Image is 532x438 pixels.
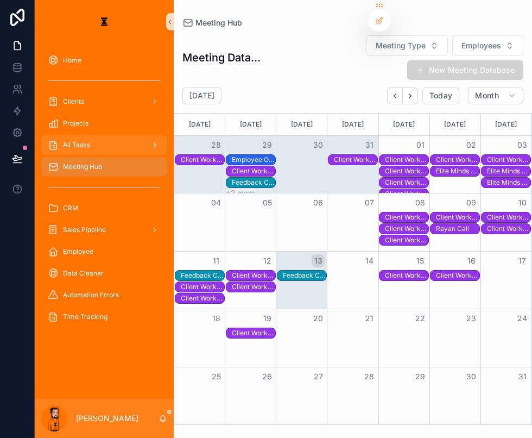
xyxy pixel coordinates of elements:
[468,87,523,104] button: Month
[475,91,499,101] span: Month
[385,189,428,199] div: Client Workshop Session
[283,271,326,280] div: Feedback Call with [PERSON_NAME]
[407,60,523,80] button: New Meeting Database
[516,139,529,152] button: 03
[174,113,532,425] div: Month View
[516,196,529,209] button: 10
[363,254,376,267] button: 14
[232,155,275,165] div: Employee Onboarding
[436,271,479,280] div: Client Workshop Session
[232,271,275,280] div: Client Workshop Session
[487,224,530,234] div: Client Workshop Session
[181,155,224,165] div: Client Workshop Session
[63,291,119,299] span: Automation Errors
[385,236,428,245] div: Client Workshop Session
[516,370,529,383] button: 31
[181,283,224,291] div: Client Workshop Session
[210,312,223,325] button: 18
[312,370,325,383] button: 27
[182,17,242,28] a: Meeting Hub
[232,271,275,280] div: Client Workshop Session
[385,235,428,245] div: Client Workshop Session
[436,155,479,165] div: Client Workshop Session
[376,40,426,51] span: Meeting Type
[385,224,428,233] div: Client Workshop Session
[181,155,224,164] div: Client Workshop Session
[232,282,275,292] div: Client Workshop Session
[41,92,167,111] a: Clients
[414,139,427,152] button: 01
[487,213,530,222] div: Client Workshop Session
[41,114,167,133] a: Projects
[210,196,223,209] button: 04
[363,312,376,325] button: 21
[461,40,501,51] span: Employees
[232,329,275,337] div: Client Workshop Session
[385,167,428,176] div: Client Workshop Session
[381,114,428,135] div: [DATE]
[181,282,224,292] div: Client Workshop Session
[414,254,427,267] button: 15
[278,114,325,135] div: [DATE]
[261,312,274,325] button: 19
[483,114,530,135] div: [DATE]
[63,97,84,106] span: Clients
[210,139,223,152] button: 28
[429,91,453,101] span: Today
[63,119,88,128] span: Projects
[465,196,478,209] button: 09
[487,155,530,165] div: Client Workshop Session
[232,328,275,338] div: Client Workshop Session
[232,167,275,176] div: Client Workshop Session
[41,198,167,218] a: CRM
[232,178,275,187] div: Feedback Call with [PERSON_NAME]
[363,370,376,383] button: 28
[41,264,167,283] a: Data Cleaner
[487,166,530,176] div: Elite Minds Client Call
[261,196,274,209] button: 05
[227,114,274,135] div: [DATE]
[432,114,479,135] div: [DATE]
[261,139,274,152] button: 29
[465,312,478,325] button: 23
[232,283,275,291] div: Client Workshop Session
[385,178,428,187] div: Client Workshop Session
[96,13,113,30] img: App logo
[232,155,275,164] div: Employee Onboarding
[312,139,325,152] button: 30
[403,87,418,104] button: Next
[41,285,167,305] a: Automation Errors
[436,166,479,176] div: Elite Minds Client Call
[176,114,223,135] div: [DATE]
[465,254,478,267] button: 16
[226,189,255,197] button: +2 more
[181,271,224,280] div: Feedback Call with [PERSON_NAME]
[312,196,325,209] button: 06
[35,43,174,339] div: scrollable content
[181,293,224,303] div: Client Workshop Session
[385,271,428,280] div: Client Workshop Session
[312,254,325,267] button: 13
[487,178,530,187] div: Elite Minds Client Call
[195,17,242,28] span: Meeting Hub
[312,312,325,325] button: 20
[385,212,428,222] div: Client Workshop Session
[63,226,106,234] span: Sales Pipeline
[189,90,214,101] h2: [DATE]
[283,271,326,280] div: Feedback Call with Rayan Khan
[516,312,529,325] button: 24
[452,35,523,56] button: Select Button
[385,271,428,280] div: Client Workshop Session
[334,155,377,164] div: Client Workshop Session
[181,294,224,303] div: Client Workshop Session
[63,141,90,149] span: All Tasks
[261,254,274,267] button: 12
[436,271,479,280] div: Client Workshop Session
[334,155,377,165] div: Client Workshop Session
[63,247,93,256] span: Employee
[210,370,223,383] button: 25
[182,50,266,65] h1: Meeting Database
[63,56,81,65] span: Home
